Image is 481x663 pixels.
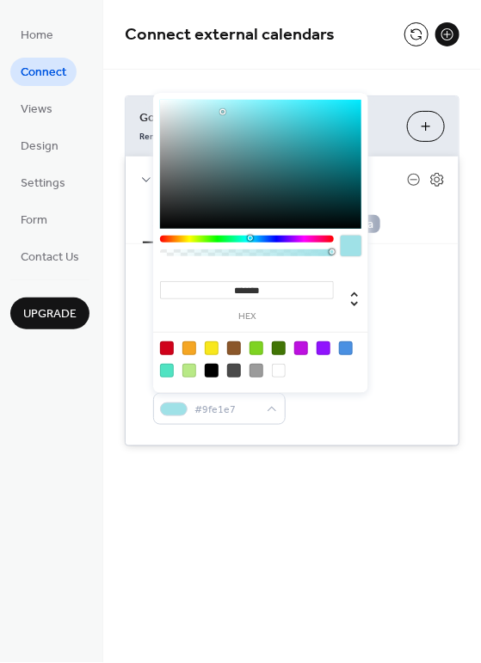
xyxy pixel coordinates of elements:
[10,298,89,329] button: Upgrade
[160,364,174,378] div: #50E3C2
[160,341,174,355] div: #D0021B
[160,312,334,322] label: hex
[21,212,47,230] span: Form
[10,242,89,271] a: Contact Us
[182,364,196,378] div: #B8E986
[139,110,393,128] span: Google Calendar
[205,364,219,378] div: #000000
[21,175,65,193] span: Settings
[294,341,308,355] div: #BD10E0
[194,402,258,420] span: #9fe1e7
[10,169,76,197] a: Settings
[10,58,77,86] a: Connect
[21,249,79,267] span: Contact Us
[10,206,58,234] a: Form
[23,306,77,324] span: Upgrade
[205,341,219,355] div: #F8E71C
[21,64,66,83] span: Connect
[21,138,59,157] span: Design
[21,28,53,46] span: Home
[250,341,263,355] div: #7ED321
[10,21,64,49] a: Home
[182,341,196,355] div: #F5A623
[272,341,286,355] div: #417505
[21,101,52,120] span: Views
[317,341,330,355] div: #9013FE
[272,364,286,378] div: #FFFFFF
[10,95,63,123] a: Views
[227,341,241,355] div: #8B572A
[339,341,353,355] div: #4A90E2
[250,364,263,378] div: #9B9B9B
[143,202,208,243] button: Settings
[227,364,241,378] div: #4A4A4A
[10,132,69,160] a: Design
[125,19,335,52] span: Connect external calendars
[139,132,173,144] span: Remove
